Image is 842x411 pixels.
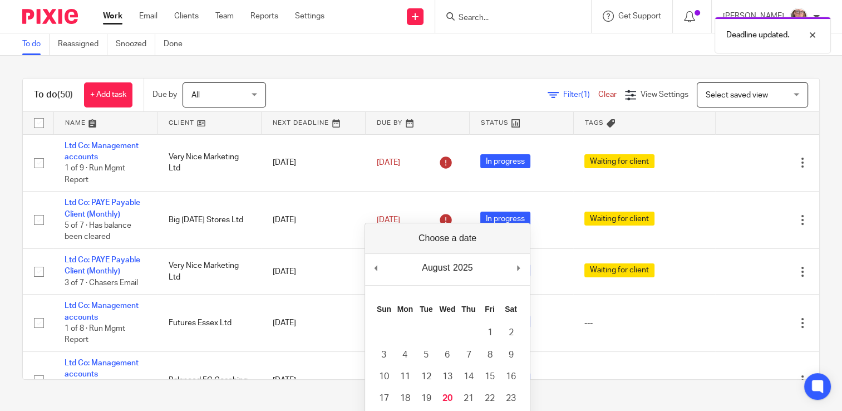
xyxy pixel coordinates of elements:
button: 20 [437,388,458,409]
span: Waiting for client [584,263,654,277]
abbr: Tuesday [420,305,433,314]
a: Team [215,11,234,22]
a: To do [22,33,50,55]
button: Previous Month [371,260,382,276]
button: 15 [479,366,500,388]
p: Due by [152,89,177,100]
img: Pixie [22,9,78,24]
td: Big [DATE] Stores Ltd [157,192,262,249]
span: 3 of 7 · Chasers Email [65,279,138,287]
span: Select saved view [706,91,768,99]
a: Done [164,33,191,55]
a: Ltd Co: Management accounts [65,302,139,321]
span: Tags [585,120,604,126]
a: Work [103,11,122,22]
button: 12 [416,366,437,388]
abbr: Sunday [377,305,391,314]
a: Settings [295,11,324,22]
div: 2025 [451,260,475,276]
span: 5 of 7 · Has balance been cleared [65,222,131,241]
abbr: Monday [397,305,413,314]
a: Email [139,11,157,22]
span: All [191,91,200,99]
button: 17 [373,388,395,409]
a: Ltd Co: PAYE Payable Client (Monthly) [65,199,140,218]
button: 3 [373,344,395,366]
button: 23 [500,388,521,409]
span: (1) [581,91,590,99]
a: Reassigned [58,33,107,55]
span: 1 of 9 · Run Mgmt Report [65,164,125,184]
td: Very Nice Marketing Ltd [157,249,262,295]
img: Louise.jpg [790,8,807,26]
a: Snoozed [116,33,155,55]
a: Ltd Co: Management accounts [65,142,139,161]
td: Very Nice Marketing Ltd [157,134,262,192]
h1: To do [34,89,73,101]
td: [DATE] [262,134,366,192]
td: Balanced FC Coaching [157,352,262,409]
a: Clear [598,91,617,99]
button: 13 [437,366,458,388]
button: 19 [416,388,437,409]
span: [DATE] [377,216,400,224]
button: 6 [437,344,458,366]
button: 8 [479,344,500,366]
span: 1 of 8 · Run Mgmt Report [65,325,125,344]
button: Next Month [513,260,524,276]
abbr: Thursday [461,305,475,314]
button: 16 [500,366,521,388]
span: In progress [480,154,530,168]
span: Waiting for client [584,212,654,226]
span: View Settings [641,91,688,99]
td: [DATE] [262,249,366,295]
span: [DATE] [377,159,400,167]
button: 1 [479,322,500,344]
button: 2 [500,322,521,344]
span: Waiting for client [584,154,654,168]
p: Deadline updated. [726,30,789,41]
abbr: Saturday [505,305,517,314]
button: 11 [395,366,416,388]
button: 9 [500,344,521,366]
td: [DATE] [262,192,366,249]
button: 14 [458,366,479,388]
button: 22 [479,388,500,409]
td: Futures Essex Ltd [157,295,262,352]
span: Filter [563,91,598,99]
span: In progress [480,212,530,226]
a: Ltd Co: Management accounts [65,359,139,378]
div: August [420,260,451,276]
abbr: Friday [485,305,495,314]
a: Ltd Co: PAYE Payable Client (Monthly) [65,256,140,275]
button: 7 [458,344,479,366]
div: --- [584,317,704,329]
button: 10 [373,366,395,388]
td: [DATE] [262,352,366,409]
span: (50) [57,90,73,99]
button: 18 [395,388,416,409]
button: 5 [416,344,437,366]
a: Reports [250,11,278,22]
td: [DATE] [262,295,366,352]
button: 21 [458,388,479,409]
div: --- [584,375,704,386]
abbr: Wednesday [439,305,455,314]
a: Clients [174,11,199,22]
a: + Add task [84,82,132,107]
button: 4 [395,344,416,366]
